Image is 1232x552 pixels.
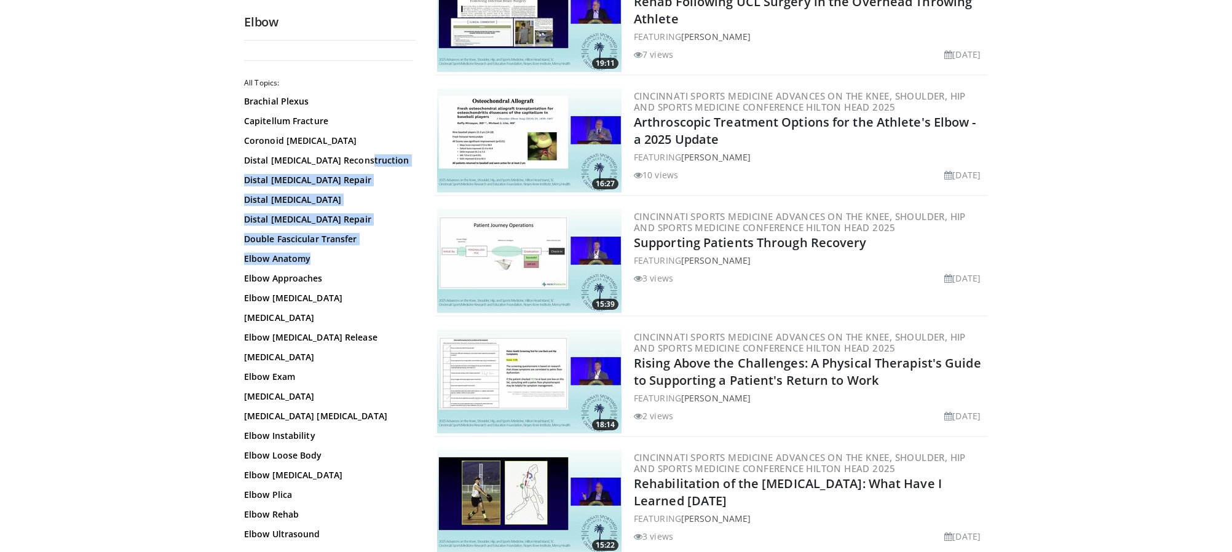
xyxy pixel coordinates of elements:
[681,254,751,266] a: [PERSON_NAME]
[592,419,618,430] span: 18:14
[244,528,410,540] a: Elbow Ultrasound
[244,312,410,324] a: [MEDICAL_DATA]
[244,272,410,285] a: Elbow Approaches
[437,88,622,192] a: 16:27
[634,48,673,61] li: 7 views
[437,329,622,433] img: 78ed684b-847d-4215-99c3-f12a6149b2fe.300x170_q85_crop-smart_upscale.jpg
[944,168,981,181] li: [DATE]
[592,540,618,551] span: 15:22
[681,513,751,524] a: [PERSON_NAME]
[244,351,410,363] a: [MEDICAL_DATA]
[681,151,751,163] a: [PERSON_NAME]
[634,355,981,388] a: Rising Above the Challenges: A Physical Therapist's Guide to Supporting a Patient's Return to Work
[634,114,976,148] a: Arthroscopic Treatment Options for the Athlete's Elbow - a 2025 Update
[944,272,981,285] li: [DATE]
[244,253,410,265] a: Elbow Anatomy
[437,329,622,433] a: 18:14
[244,233,410,245] a: Double Fascicular Transfer
[244,508,410,521] a: Elbow Rehab
[634,331,966,354] a: Cincinnati Sports Medicine Advances on the Knee, Shoulder, Hip and Sports Medicine Conference Hil...
[244,194,410,206] a: Distal [MEDICAL_DATA]
[592,58,618,69] span: 19:11
[244,174,410,186] a: Distal [MEDICAL_DATA] Repair
[592,178,618,189] span: 16:27
[681,31,751,42] a: [PERSON_NAME]
[944,530,981,543] li: [DATE]
[244,430,410,442] a: Elbow Instability
[244,78,413,88] h2: All Topics:
[244,154,410,167] a: Distal [MEDICAL_DATA] Reconstruction
[244,292,410,304] a: Elbow [MEDICAL_DATA]
[592,299,618,310] span: 15:39
[634,151,985,164] div: FEATURING
[244,489,410,501] a: Elbow Plica
[634,512,985,525] div: FEATURING
[244,95,410,108] a: Brachial Plexus
[681,392,751,404] a: [PERSON_NAME]
[244,115,410,127] a: Capitellum Fracture
[634,210,966,234] a: Cincinnati Sports Medicine Advances on the Knee, Shoulder, Hip and Sports Medicine Conference Hil...
[244,371,410,383] a: Elbow Exam
[437,208,622,313] img: 51dba884-bf24-4b9c-bdba-be07f7ceb901.300x170_q85_crop-smart_upscale.jpg
[244,213,410,226] a: Distal [MEDICAL_DATA] Repair
[244,410,410,422] a: [MEDICAL_DATA] [MEDICAL_DATA]
[244,390,410,403] a: [MEDICAL_DATA]
[944,48,981,61] li: [DATE]
[634,409,673,422] li: 2 views
[244,469,410,481] a: Elbow [MEDICAL_DATA]
[634,451,966,475] a: Cincinnati Sports Medicine Advances on the Knee, Shoulder, Hip and Sports Medicine Conference Hil...
[634,254,985,267] div: FEATURING
[634,30,985,43] div: FEATURING
[634,234,867,251] a: Supporting Patients Through Recovery
[244,331,410,344] a: Elbow [MEDICAL_DATA] Release
[244,14,416,30] h2: Elbow
[437,208,622,313] a: 15:39
[634,90,966,113] a: Cincinnati Sports Medicine Advances on the Knee, Shoulder, Hip and Sports Medicine Conference Hil...
[437,88,622,192] img: 89553c90-5087-475f-91cf-48de66148940.300x170_q85_crop-smart_upscale.jpg
[634,392,985,404] div: FEATURING
[634,272,673,285] li: 3 views
[634,168,678,181] li: 10 views
[634,475,942,509] a: Rehabilitation of the [MEDICAL_DATA]: What Have I Learned [DATE]
[244,449,410,462] a: Elbow Loose Body
[634,530,673,543] li: 3 views
[244,135,410,147] a: Coronoid [MEDICAL_DATA]
[944,409,981,422] li: [DATE]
